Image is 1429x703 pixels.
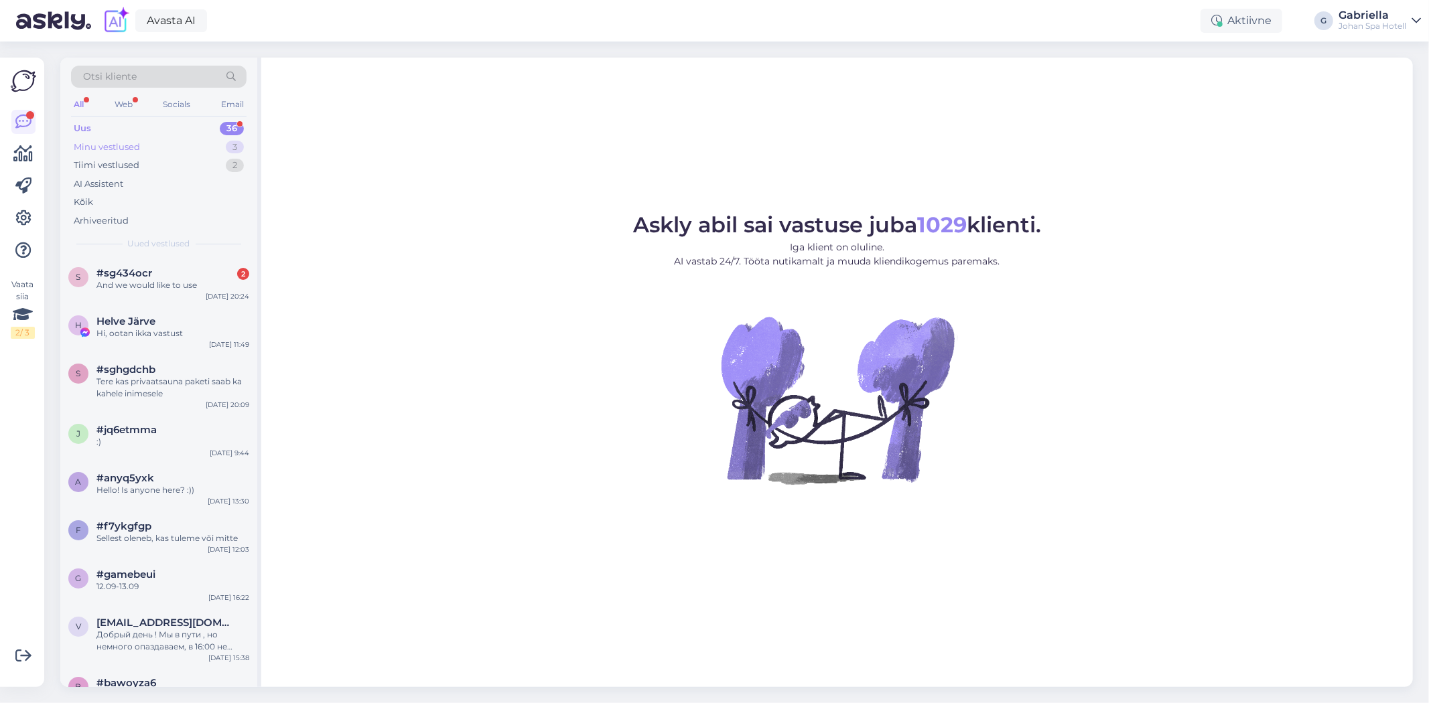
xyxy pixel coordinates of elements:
[74,122,91,135] div: Uus
[220,122,244,135] div: 36
[226,141,244,154] div: 3
[112,96,135,113] div: Web
[76,621,81,631] span: v
[96,267,152,279] span: #sg434ocr
[208,496,249,506] div: [DATE] 13:30
[76,525,81,535] span: f
[917,212,967,238] b: 1029
[96,520,151,532] span: #f7ykgfgp
[71,96,86,113] div: All
[74,196,93,209] div: Kõik
[226,159,244,172] div: 2
[96,532,249,544] div: Sellest oleneb, kas tuleme või mitte
[11,279,35,339] div: Vaata siia
[76,682,82,692] span: b
[1314,11,1333,30] div: G
[96,436,249,448] div: :)
[102,7,130,35] img: explore-ai
[96,472,154,484] span: #anyq5yxk
[96,568,155,580] span: #gamebeui
[96,279,249,291] div: And we would like to use
[74,141,140,154] div: Minu vestlused
[76,573,82,583] span: g
[1339,10,1406,21] div: Gabriella
[76,368,81,378] span: s
[96,376,249,400] div: Tere kas privaatsauna paketi saab ka kahele inimesele
[96,327,249,339] div: Hi, ootan ikka vastust
[96,484,249,496] div: Hello! Is anyone here? :))
[208,653,249,663] div: [DATE] 15:38
[210,448,249,458] div: [DATE] 9:44
[83,70,137,84] span: Otsi kliente
[11,68,36,94] img: Askly Logo
[208,544,249,554] div: [DATE] 12:03
[1339,21,1406,31] div: Johan Spa Hotell
[237,268,249,280] div: 2
[96,677,156,689] span: #bawoyza6
[160,96,193,113] div: Socials
[76,428,80,439] span: j
[633,240,1041,268] p: Iga klient on oluline. AI vastab 24/7. Tööta nutikamalt ja muuda kliendikogemus paremaks.
[96,424,157,436] span: #jq6etmma
[96,364,155,376] span: #sghgdchb
[74,177,123,191] div: AI Assistent
[76,477,82,487] span: a
[218,96,247,113] div: Email
[633,212,1041,238] span: Askly abil sai vastuse juba klienti.
[96,617,236,629] span: vladocek@inbox.lv
[74,159,139,172] div: Tiimi vestlused
[96,315,155,327] span: Helve Järve
[1339,10,1421,31] a: GabriellaJohan Spa Hotell
[208,593,249,603] div: [DATE] 16:22
[96,580,249,593] div: 12.09-13.09
[96,629,249,653] div: Добрый день ! Мы в пути , но немного опаздаваем, в 16:00 не успеем. С уважением [PERSON_NAME] [PH...
[209,339,249,349] div: [DATE] 11:49
[206,400,249,410] div: [DATE] 20:09
[11,327,35,339] div: 2 / 3
[128,238,190,250] span: Uued vestlused
[75,320,82,330] span: H
[717,279,958,520] img: No Chat active
[1201,9,1282,33] div: Aktiivne
[74,214,129,228] div: Arhiveeritud
[135,9,207,32] a: Avasta AI
[76,272,81,282] span: s
[206,291,249,301] div: [DATE] 20:24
